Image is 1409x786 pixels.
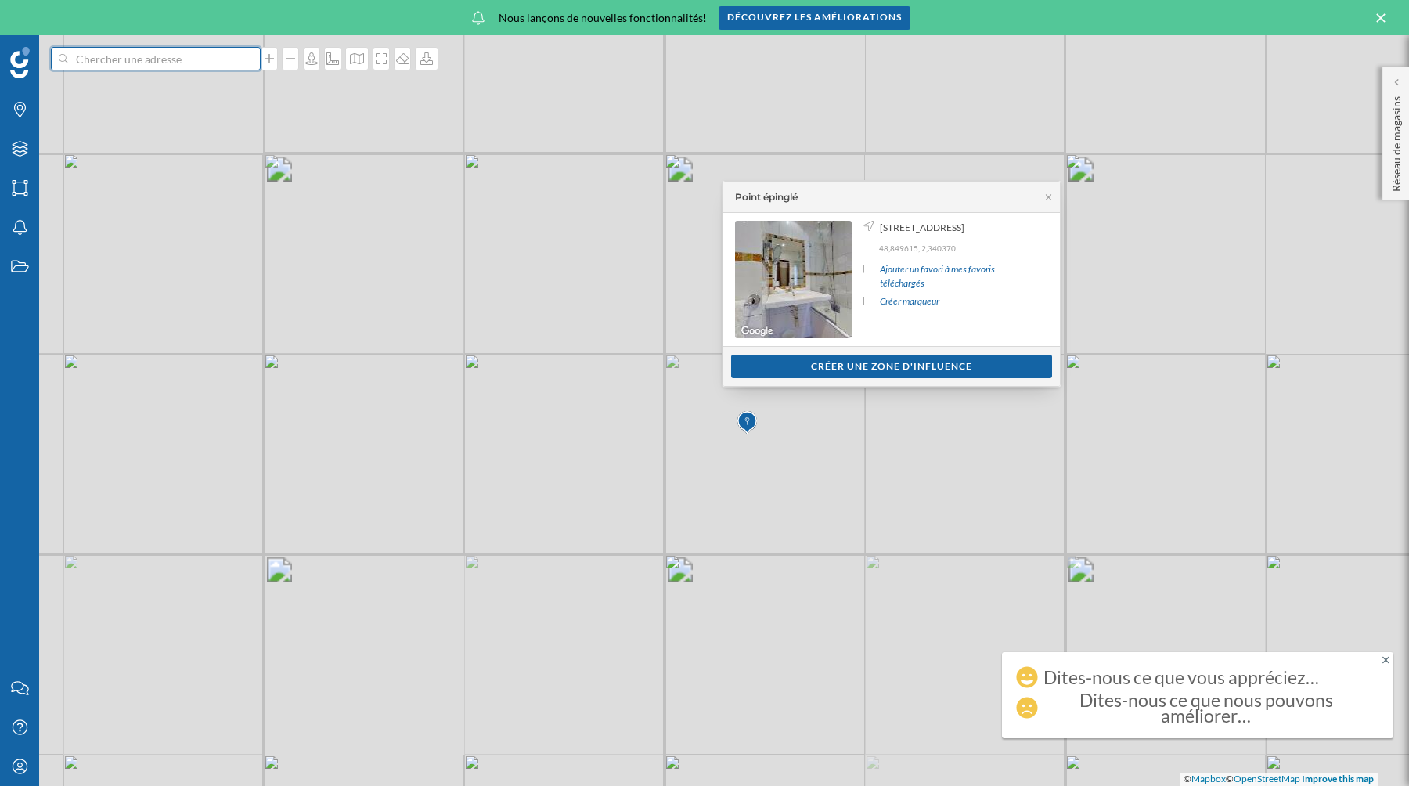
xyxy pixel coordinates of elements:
[1180,773,1378,786] div: © ©
[879,243,1040,254] p: 48,849615, 2,340370
[499,10,707,26] span: Nous lançons de nouvelles fonctionnalités!
[880,221,964,235] span: [STREET_ADDRESS]
[1043,669,1319,685] div: Dites-nous ce que vous appréciez…
[1389,90,1404,192] p: Réseau de magasins
[880,262,1040,290] a: Ajouter un favori à mes favoris téléchargés
[1191,773,1226,784] a: Mapbox
[31,11,107,25] span: Assistance
[735,190,798,204] div: Point épinglé
[1234,773,1300,784] a: OpenStreetMap
[1043,692,1368,723] div: Dites-nous ce que nous pouvons améliorer…
[1302,773,1374,784] a: Improve this map
[10,47,30,78] img: Logo Geoblink
[880,294,939,308] a: Créer marqueur
[735,221,852,338] img: streetview
[737,407,757,438] img: Marker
